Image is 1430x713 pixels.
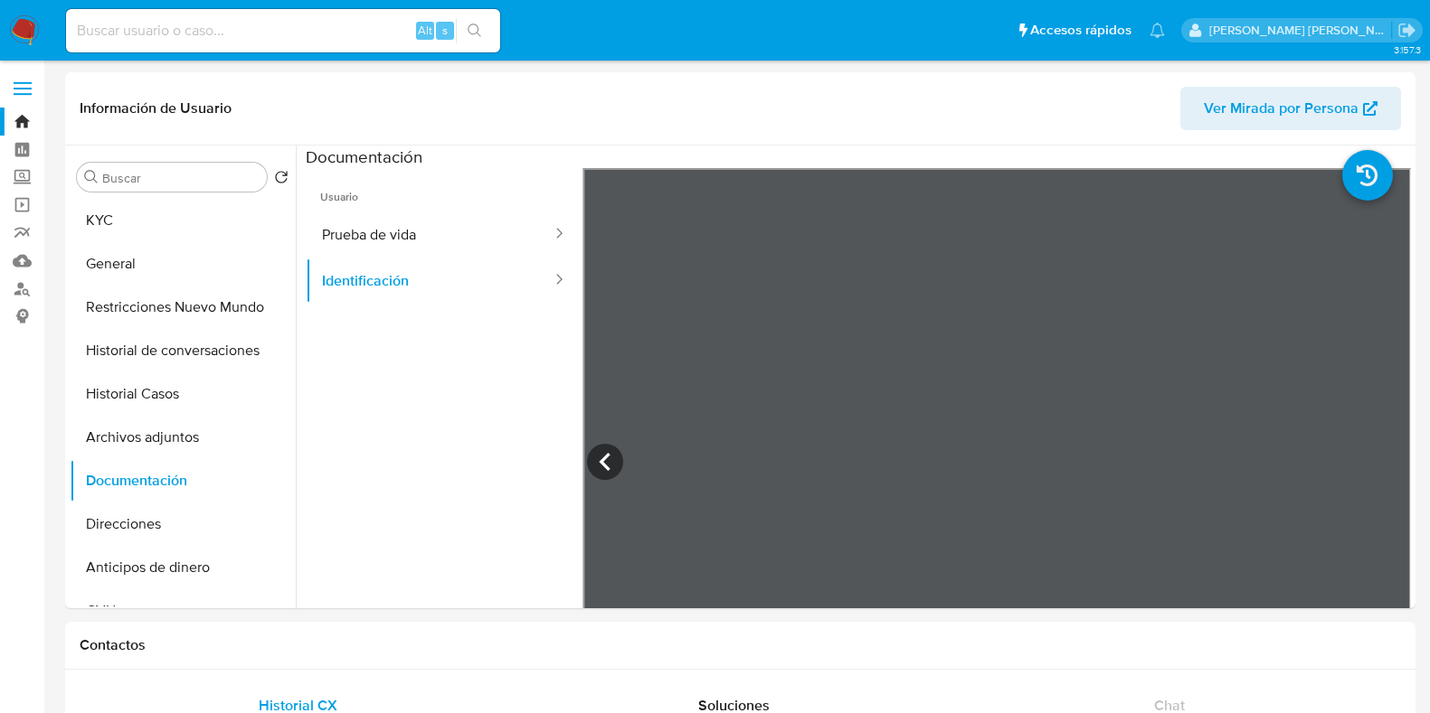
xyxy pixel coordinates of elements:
[1204,87,1359,130] span: Ver Mirada por Persona
[70,416,296,459] button: Archivos adjuntos
[456,18,493,43] button: search-icon
[66,19,500,42] input: Buscar usuario o caso...
[442,22,448,39] span: s
[80,636,1401,654] h1: Contactos
[70,459,296,502] button: Documentación
[1209,22,1392,39] p: noelia.huarte@mercadolibre.com
[102,170,260,186] input: Buscar
[1397,21,1416,40] a: Salir
[70,502,296,546] button: Direcciones
[80,99,232,117] h1: Información de Usuario
[274,170,289,190] button: Volver al orden por defecto
[418,22,432,39] span: Alt
[70,242,296,286] button: General
[70,329,296,372] button: Historial de conversaciones
[70,286,296,329] button: Restricciones Nuevo Mundo
[70,546,296,589] button: Anticipos de dinero
[70,199,296,242] button: KYC
[70,372,296,416] button: Historial Casos
[1150,23,1165,38] a: Notificaciones
[1180,87,1401,130] button: Ver Mirada por Persona
[1030,21,1132,40] span: Accesos rápidos
[84,170,99,184] button: Buscar
[70,589,296,633] button: CVU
